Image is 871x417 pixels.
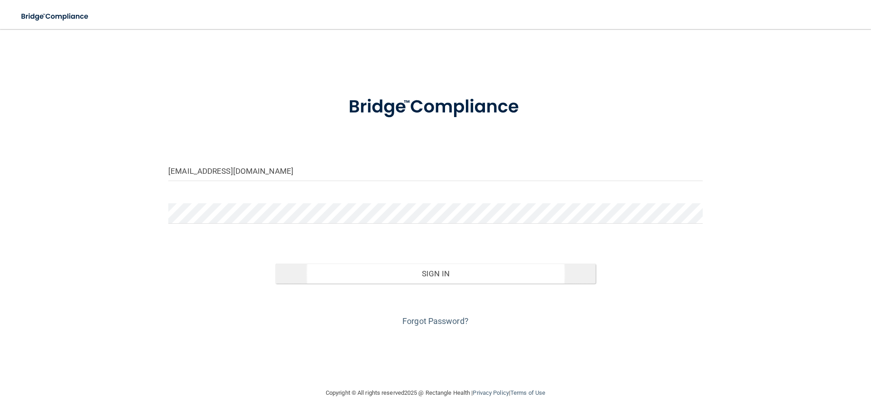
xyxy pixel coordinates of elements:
[402,316,469,326] a: Forgot Password?
[168,161,703,181] input: Email
[270,378,601,407] div: Copyright © All rights reserved 2025 @ Rectangle Health | |
[275,264,596,284] button: Sign In
[330,83,541,131] img: bridge_compliance_login_screen.278c3ca4.svg
[510,389,545,396] a: Terms of Use
[473,389,509,396] a: Privacy Policy
[14,7,97,26] img: bridge_compliance_login_screen.278c3ca4.svg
